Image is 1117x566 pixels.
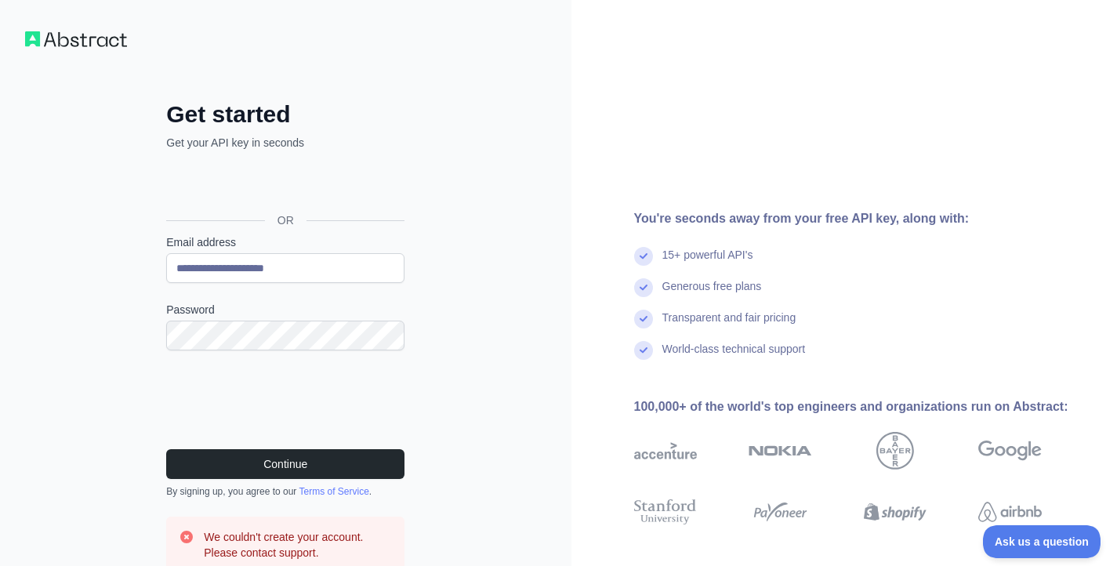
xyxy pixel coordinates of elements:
img: payoneer [749,496,812,528]
img: shopify [864,496,927,528]
button: Continue [166,449,404,479]
a: Terms of Service [299,486,368,497]
img: check mark [634,278,653,297]
div: 100,000+ of the world's top engineers and organizations run on Abstract: [634,397,1093,416]
iframe: Toggle Customer Support [983,525,1101,558]
img: check mark [634,310,653,328]
iframe: ปุ่มลงชื่อเข้าใช้ด้วย Google [158,168,409,202]
iframe: reCAPTCHA [166,369,404,430]
img: stanford university [634,496,698,528]
div: World-class technical support [662,341,806,372]
div: Transparent and fair pricing [662,310,796,341]
h3: We couldn't create your account. Please contact support. [204,529,392,561]
img: bayer [876,432,914,470]
img: nokia [749,432,812,470]
p: Get your API key in seconds [166,135,404,151]
div: 15+ powerful API's [662,247,753,278]
div: Generous free plans [662,278,762,310]
img: check mark [634,247,653,266]
img: check mark [634,341,653,360]
img: google [978,432,1042,470]
label: Password [166,302,404,317]
div: By signing up, you agree to our . [166,485,404,498]
img: airbnb [978,496,1042,528]
span: OR [265,212,306,228]
img: accenture [634,432,698,470]
div: You're seconds away from your free API key, along with: [634,209,1093,228]
img: Workflow [25,31,127,47]
label: Email address [166,234,404,250]
h2: Get started [166,100,404,129]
